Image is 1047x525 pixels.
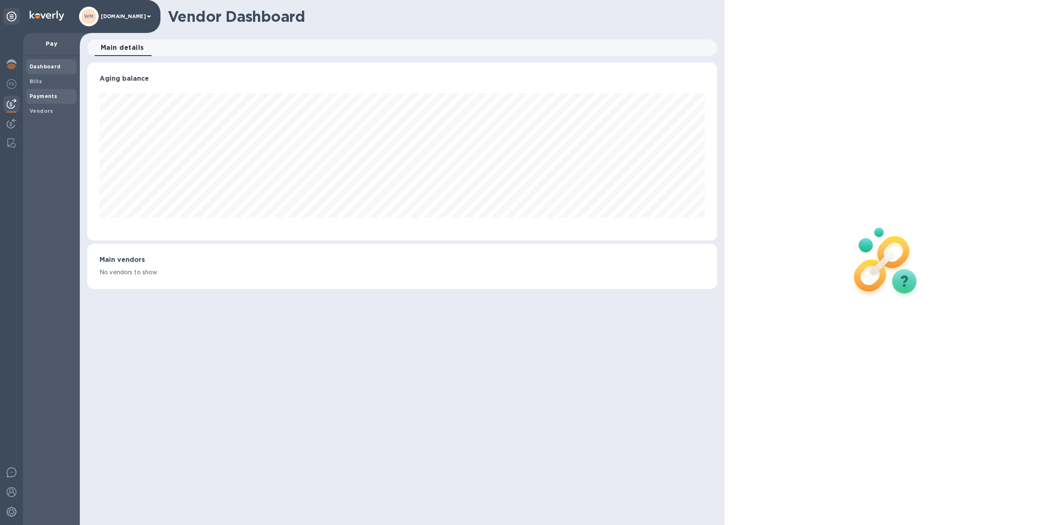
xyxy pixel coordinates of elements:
img: Foreign exchange [7,79,16,89]
b: Vendors [30,108,53,114]
img: Logo [30,11,64,21]
b: Dashboard [30,63,61,70]
span: Main details [101,42,144,54]
p: [DOMAIN_NAME] [101,14,142,19]
b: Bills [30,78,42,84]
b: Payments [30,93,57,99]
b: WM [84,13,94,19]
div: Unpin categories [3,8,20,25]
h1: Vendor Dashboard [168,8,711,25]
h3: Main vendors [100,256,705,264]
p: Pay [30,40,73,48]
p: No vendors to show [100,268,705,277]
h3: Aging balance [100,75,705,83]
